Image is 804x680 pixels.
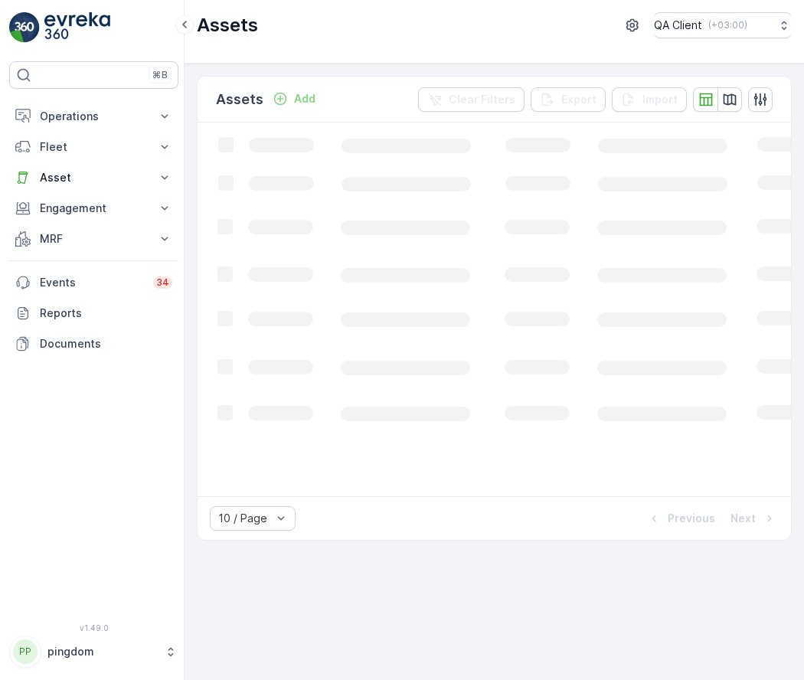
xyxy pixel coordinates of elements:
[449,92,515,107] p: Clear Filters
[418,87,525,112] button: Clear Filters
[708,19,747,31] p: ( +03:00 )
[44,12,110,43] img: logo_light-DOdMpM7g.png
[40,306,172,321] p: Reports
[156,276,169,289] p: 34
[612,87,687,112] button: Import
[9,101,178,132] button: Operations
[654,12,792,38] button: QA Client(+03:00)
[13,639,38,664] div: PP
[729,509,779,528] button: Next
[40,231,148,247] p: MRF
[9,224,178,254] button: MRF
[40,139,148,155] p: Fleet
[197,13,258,38] p: Assets
[40,109,148,124] p: Operations
[9,132,178,162] button: Fleet
[9,267,178,298] a: Events34
[294,91,315,106] p: Add
[654,18,702,33] p: QA Client
[730,511,756,526] p: Next
[9,623,178,633] span: v 1.49.0
[531,87,606,112] button: Export
[645,509,717,528] button: Previous
[9,162,178,193] button: Asset
[9,329,178,359] a: Documents
[9,636,178,668] button: PPpingdom
[40,170,148,185] p: Asset
[9,12,40,43] img: logo
[216,89,263,110] p: Assets
[9,298,178,329] a: Reports
[266,90,322,108] button: Add
[152,69,168,81] p: ⌘B
[47,644,157,659] p: pingdom
[40,336,172,351] p: Documents
[642,92,678,107] p: Import
[668,511,715,526] p: Previous
[561,92,596,107] p: Export
[40,201,148,216] p: Engagement
[40,275,144,290] p: Events
[9,193,178,224] button: Engagement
